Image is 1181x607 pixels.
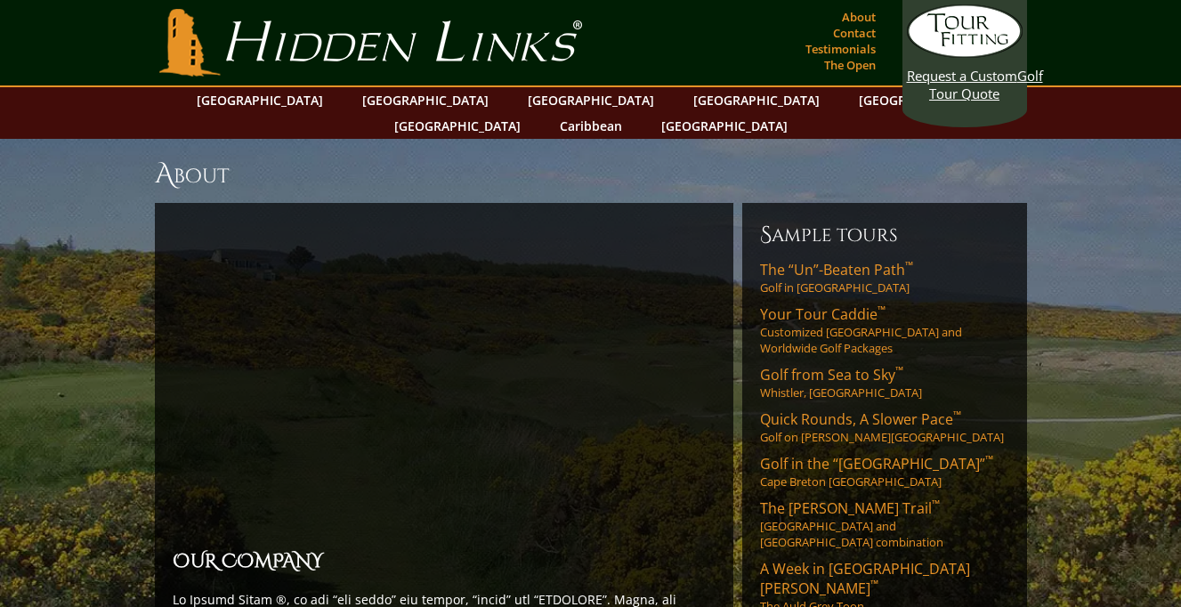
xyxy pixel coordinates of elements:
span: Quick Rounds, A Slower Pace [760,409,961,429]
sup: ™ [932,497,940,512]
a: Testimonials [801,36,880,61]
a: Quick Rounds, A Slower Pace™Golf on [PERSON_NAME][GEOGRAPHIC_DATA] [760,409,1009,445]
a: [GEOGRAPHIC_DATA] [519,87,663,113]
a: [GEOGRAPHIC_DATA] [850,87,994,113]
a: The Open [820,53,880,77]
a: [GEOGRAPHIC_DATA] [188,87,332,113]
a: Golf from Sea to Sky™Whistler, [GEOGRAPHIC_DATA] [760,365,1009,401]
a: Request a CustomGolf Tour Quote [907,4,1023,102]
a: The “Un”-Beaten Path™Golf in [GEOGRAPHIC_DATA] [760,260,1009,295]
a: Caribbean [551,113,631,139]
sup: ™ [985,452,993,467]
span: The [PERSON_NAME] Trail [760,498,940,518]
span: Golf in the “[GEOGRAPHIC_DATA]” [760,454,993,473]
a: The [PERSON_NAME] Trail™[GEOGRAPHIC_DATA] and [GEOGRAPHIC_DATA] combination [760,498,1009,550]
span: Request a Custom [907,67,1017,85]
iframe: Why-Sir-Nick-joined-Hidden-Links [173,231,716,537]
sup: ™ [895,363,903,378]
h6: Sample Tours [760,221,1009,249]
sup: ™ [878,303,886,318]
sup: ™ [905,258,913,273]
h2: OUR COMPANY [173,547,716,578]
span: Your Tour Caddie [760,304,886,324]
a: Golf in the “[GEOGRAPHIC_DATA]”™Cape Breton [GEOGRAPHIC_DATA] [760,454,1009,490]
a: Contact [829,20,880,45]
span: Golf from Sea to Sky [760,365,903,384]
a: [GEOGRAPHIC_DATA] [353,87,497,113]
sup: ™ [953,408,961,423]
a: Your Tour Caddie™Customized [GEOGRAPHIC_DATA] and Worldwide Golf Packages [760,304,1009,356]
a: [GEOGRAPHIC_DATA] [652,113,797,139]
h1: About [155,157,1027,192]
a: About [837,4,880,29]
a: [GEOGRAPHIC_DATA] [385,113,530,139]
span: A Week in [GEOGRAPHIC_DATA][PERSON_NAME] [760,559,970,598]
a: [GEOGRAPHIC_DATA] [684,87,829,113]
span: The “Un”-Beaten Path [760,260,913,279]
sup: ™ [870,577,878,592]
